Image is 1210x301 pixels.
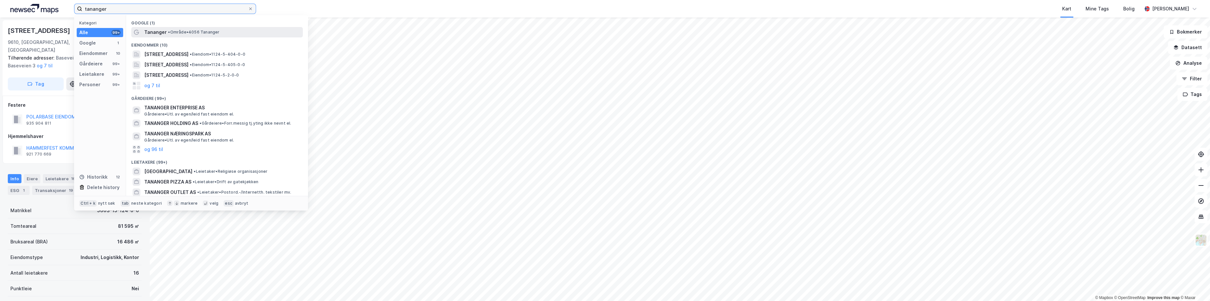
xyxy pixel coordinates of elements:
[8,77,64,90] button: Tag
[197,190,199,195] span: •
[68,187,74,194] div: 19
[181,201,198,206] div: markere
[79,173,108,181] div: Historikk
[97,207,139,214] div: 5603-15-124-0-0
[121,200,130,207] div: tab
[144,61,188,69] span: [STREET_ADDRESS]
[20,187,27,194] div: 1
[132,285,139,293] div: Nei
[134,269,139,277] div: 16
[26,152,51,157] div: 921 770 669
[144,178,191,186] span: TANANGER PIZZA AS
[117,238,139,246] div: 16 486 ㎡
[79,21,123,25] div: Kategori
[10,4,58,14] img: logo.a4113a55bc3d86da70a041830d287a7e.svg
[115,51,121,56] div: 10
[10,269,48,277] div: Antall leietakere
[115,174,121,180] div: 12
[81,253,139,261] div: Industri, Logistikk, Kontor
[1086,5,1109,13] div: Mine Tags
[10,238,48,246] div: Bruksareal (BRA)
[144,112,234,117] span: Gårdeiere • Utl. av egen/leid fast eiendom el.
[144,50,188,58] span: [STREET_ADDRESS]
[190,52,192,57] span: •
[126,37,308,49] div: Eiendommer (10)
[144,168,192,175] span: [GEOGRAPHIC_DATA]
[1062,5,1071,13] div: Kart
[190,52,245,57] span: Eiendom • 1124-5-404-0-0
[8,101,141,109] div: Festere
[1123,5,1135,13] div: Bolig
[10,285,32,293] div: Punktleie
[144,130,300,138] span: TANANGER NÆRINGSPARK AS
[144,145,163,153] button: og 96 til
[1114,295,1146,300] a: OpenStreetMap
[32,186,77,195] div: Transaksjoner
[98,201,115,206] div: nytt søk
[190,62,245,67] span: Eiendom • 1124-5-405-0-0
[1168,41,1207,54] button: Datasett
[190,62,192,67] span: •
[126,91,308,103] div: Gårdeiere (99+)
[111,82,121,87] div: 99+
[10,207,32,214] div: Matrikkel
[87,184,120,191] div: Delete history
[200,121,291,126] span: Gårdeiere • Forr.messig tj.yting ikke nevnt el.
[1164,25,1207,38] button: Bokmerker
[193,179,195,184] span: •
[1170,57,1207,70] button: Analyse
[8,132,141,140] div: Hjemmelshaver
[79,200,97,207] div: Ctrl + k
[144,188,196,196] span: TANANGER OUTLET AS
[79,29,88,36] div: Alle
[43,174,79,183] div: Leietakere
[1177,88,1207,101] button: Tags
[1095,295,1113,300] a: Mapbox
[111,72,121,77] div: 99+
[82,4,248,14] input: Søk på adresse, matrikkel, gårdeiere, leietakere eller personer
[10,253,43,261] div: Eiendomstype
[1176,72,1207,85] button: Filter
[144,28,167,36] span: Tananger
[1195,234,1207,246] img: Z
[111,30,121,35] div: 99+
[115,40,121,46] div: 1
[1147,295,1179,300] a: Improve this map
[144,71,188,79] span: [STREET_ADDRESS]
[8,54,136,70] div: Baseveien 1, Baseveien 11, Baseveien 3
[10,222,36,230] div: Tomteareal
[26,121,51,126] div: 935 904 811
[193,179,258,185] span: Leietaker • Drift av gatekjøkken
[8,38,102,54] div: 9610, [GEOGRAPHIC_DATA], [GEOGRAPHIC_DATA]
[144,104,300,112] span: TANANGER ENTERPRISE AS
[8,174,21,183] div: Info
[144,138,234,143] span: Gårdeiere • Utl. av egen/leid fast eiendom el.
[1152,5,1189,13] div: [PERSON_NAME]
[8,186,30,195] div: ESG
[111,61,121,66] div: 99+
[79,60,103,68] div: Gårdeiere
[190,73,239,78] span: Eiendom • 1124-5-2-0-0
[144,82,160,89] button: og 7 til
[79,39,96,47] div: Google
[79,70,104,78] div: Leietakere
[8,25,71,36] div: [STREET_ADDRESS]
[144,119,198,127] span: TANANGER HOLDING AS
[70,175,77,182] div: 16
[79,49,108,57] div: Eiendommer
[79,81,100,89] div: Personer
[8,55,56,61] span: Tilhørende adresser:
[118,222,139,230] div: 81 595 ㎡
[224,200,234,207] div: esc
[126,155,308,166] div: Leietakere (99+)
[131,201,162,206] div: neste kategori
[194,169,267,174] span: Leietaker • Religiøse organisasjoner
[126,15,308,27] div: Google (1)
[197,190,291,195] span: Leietaker • Postord.-/Internetth. tekstiler mv.
[24,174,40,183] div: Eiere
[168,30,219,35] span: Område • 4056 Tananger
[194,169,196,174] span: •
[190,73,192,77] span: •
[1178,270,1210,301] iframe: Chat Widget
